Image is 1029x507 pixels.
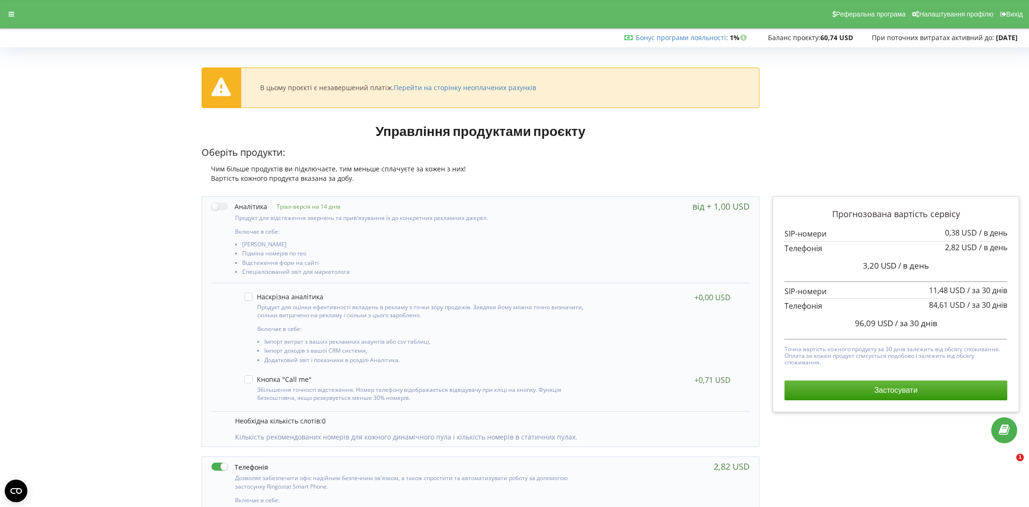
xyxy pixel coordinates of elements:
[245,293,323,301] label: Наскрізна аналітика
[242,269,588,278] li: Спеціалізований звіт для маркетолога
[235,228,588,236] p: Включає в себе:
[945,228,977,238] span: 0,38 USD
[264,347,585,356] li: Імпорт доходів з вашої CRM системи,
[967,285,1007,296] span: / за 30 днів
[692,202,750,211] div: від + 1,00 USD
[394,83,536,92] a: Перейти на сторінку неоплачених рахунків
[264,357,585,366] li: Додатковий звіт і показники в розділі Аналітика.
[242,250,588,259] li: Підміна номерів по гео
[202,174,759,183] div: Вартість кожного продукта вказана за добу.
[979,242,1007,253] span: / в день
[784,228,1007,239] p: SIP-номери
[863,260,896,271] span: 3,20 USD
[235,474,588,490] p: Дозволяє забезпечити офіс надійним безпечним зв'язком, а також спростити та автоматизувати роботу...
[784,208,1007,220] p: Прогнозована вартість сервісу
[202,122,759,139] h1: Управління продуктами проєкту
[5,480,27,502] button: Open CMP widget
[872,33,994,42] span: При поточних витратах активний до:
[636,33,726,42] a: Бонус програми лояльності
[202,146,759,160] p: Оберіть продукти:
[694,375,731,385] div: +0,71 USD
[235,496,588,504] p: Включає в себе:
[919,10,993,18] span: Налаштування профілю
[257,386,585,402] p: Збільшення точності відстеження. Номер телефону відображається відвідувачу при кліці на кнопку. Ф...
[997,454,1020,476] iframe: Intercom live chat
[855,318,893,329] span: 96,09 USD
[836,10,906,18] span: Реферальна програма
[202,164,759,174] div: Чим більше продуктів ви підключаєте, тим меньше сплачуєте за кожен з них!
[235,432,740,442] p: Кількість рекомендованих номерів для кожного динамічного пула і кількість номерів в статичних пулах.
[784,380,1007,400] button: Застосувати
[211,202,267,211] label: Аналітика
[267,203,340,211] p: Тріал-версія на 14 днів
[945,242,977,253] span: 2,82 USD
[895,318,937,329] span: / за 30 днів
[898,260,929,271] span: / в день
[967,300,1007,310] span: / за 30 днів
[322,416,326,425] span: 0
[1006,10,1023,18] span: Вихід
[784,243,1007,254] p: Телефонія
[257,303,585,319] p: Продукт для оцінки ефективності вкладень в рекламу з точки зору продажів. Завдяки йому можна точн...
[784,344,1007,366] p: Точна вартість кожного продукту за 30 днів залежить від обсягу споживання. Оплата за кожен продук...
[235,214,588,222] p: Продукт для відстеження звернень та прив'язування їх до конкретних рекламних джерел.
[929,300,965,310] span: 84,61 USD
[784,286,1007,297] p: SIP-номери
[768,33,820,42] span: Баланс проєкту:
[211,462,268,472] label: Телефонія
[260,84,536,92] div: В цьому проєкті є незавершений платіж.
[264,338,585,347] li: Імпорт витрат з ваших рекламних акаунтів або csv таблиці,
[1016,454,1024,461] span: 1
[694,293,731,302] div: +0,00 USD
[242,241,588,250] li: [PERSON_NAME]
[996,33,1018,42] strong: [DATE]
[245,375,312,383] label: Кнопка "Call me"
[784,301,1007,312] p: Телефонія
[242,260,588,269] li: Відстеження форм на сайті
[730,33,749,42] strong: 1%
[714,462,750,471] div: 2,82 USD
[979,228,1007,238] span: / в день
[636,33,728,42] span: :
[929,285,965,296] span: 11,48 USD
[235,416,740,426] p: Необхідна кількість слотів:
[257,325,585,333] p: Включає в себе:
[820,33,853,42] strong: 60,74 USD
